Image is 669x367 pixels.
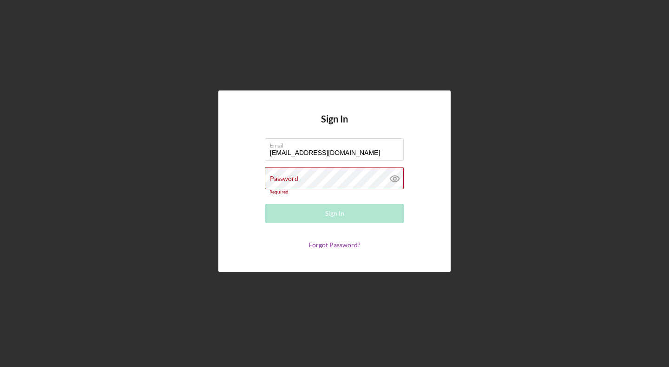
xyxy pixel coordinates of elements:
[270,139,404,149] label: Email
[265,189,404,195] div: Required
[325,204,344,223] div: Sign In
[270,175,298,182] label: Password
[308,241,361,249] a: Forgot Password?
[265,204,404,223] button: Sign In
[321,114,348,138] h4: Sign In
